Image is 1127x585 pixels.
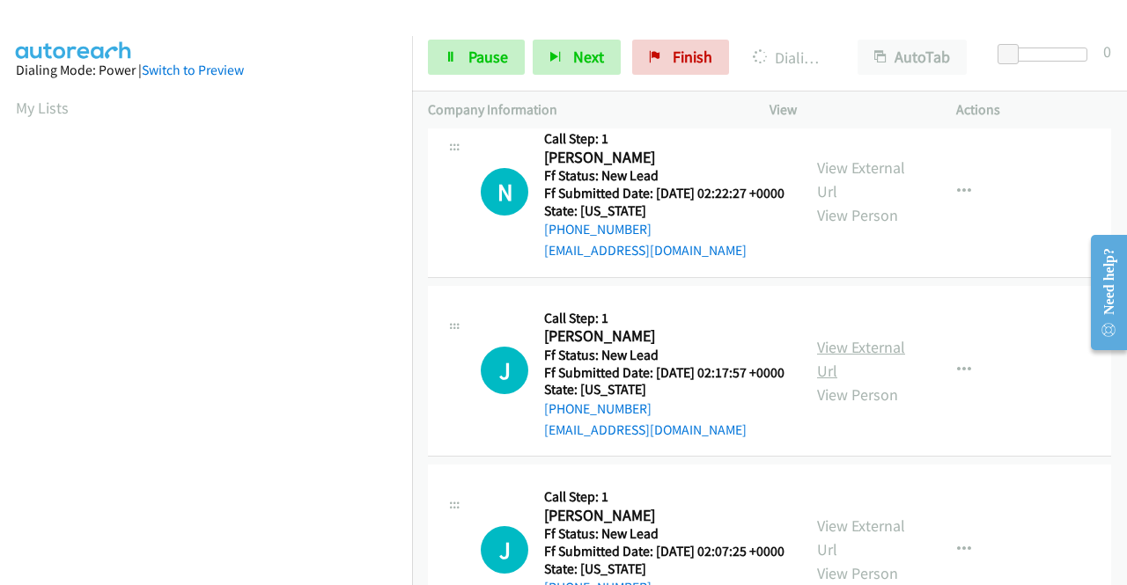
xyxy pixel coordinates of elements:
a: [EMAIL_ADDRESS][DOMAIN_NAME] [544,421,747,438]
p: Dialing [PERSON_NAME] [753,46,826,69]
div: The call is yet to be attempted [481,347,528,394]
button: AutoTab [858,40,967,75]
p: Company Information [428,99,738,121]
h5: Ff Status: New Lead [544,347,784,364]
a: Switch to Preview [142,62,244,78]
div: The call is yet to be attempted [481,168,528,216]
h5: State: [US_STATE] [544,381,784,399]
a: Pause [428,40,525,75]
p: View [770,99,924,121]
a: My Lists [16,98,69,118]
p: Actions [956,99,1111,121]
a: View External Url [817,157,905,201]
a: View External Url [817,337,905,381]
h5: Call Step: 1 [544,130,784,148]
h1: J [481,347,528,394]
h1: J [481,526,528,574]
h5: State: [US_STATE] [544,202,784,220]
a: [PHONE_NUMBER] [544,400,652,417]
h2: [PERSON_NAME] [544,148,779,168]
a: View External Url [817,516,905,559]
a: [PHONE_NUMBER] [544,221,652,238]
h5: Ff Status: New Lead [544,167,784,185]
h5: Call Step: 1 [544,488,784,506]
div: 0 [1103,40,1111,63]
h1: N [481,168,528,216]
a: [EMAIL_ADDRESS][DOMAIN_NAME] [544,242,747,259]
div: The call is yet to be attempted [481,526,528,574]
a: Finish [632,40,729,75]
span: Finish [673,47,712,67]
h5: Ff Submitted Date: [DATE] 02:07:25 +0000 [544,543,784,560]
div: Dialing Mode: Power | [16,60,396,81]
a: View Person [817,563,898,583]
h2: [PERSON_NAME] [544,506,779,526]
span: Pause [468,47,508,67]
h2: [PERSON_NAME] [544,326,779,347]
div: Delay between calls (in seconds) [1006,48,1087,62]
h5: Call Step: 1 [544,310,784,327]
h5: Ff Submitted Date: [DATE] 02:17:57 +0000 [544,364,784,382]
h5: State: [US_STATE] [544,560,784,578]
h5: Ff Submitted Date: [DATE] 02:22:27 +0000 [544,185,784,202]
a: View Person [817,205,898,225]
a: View Person [817,384,898,405]
span: Next [573,47,604,67]
button: Next [533,40,621,75]
iframe: Resource Center [1077,223,1127,362]
h5: Ff Status: New Lead [544,525,784,543]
